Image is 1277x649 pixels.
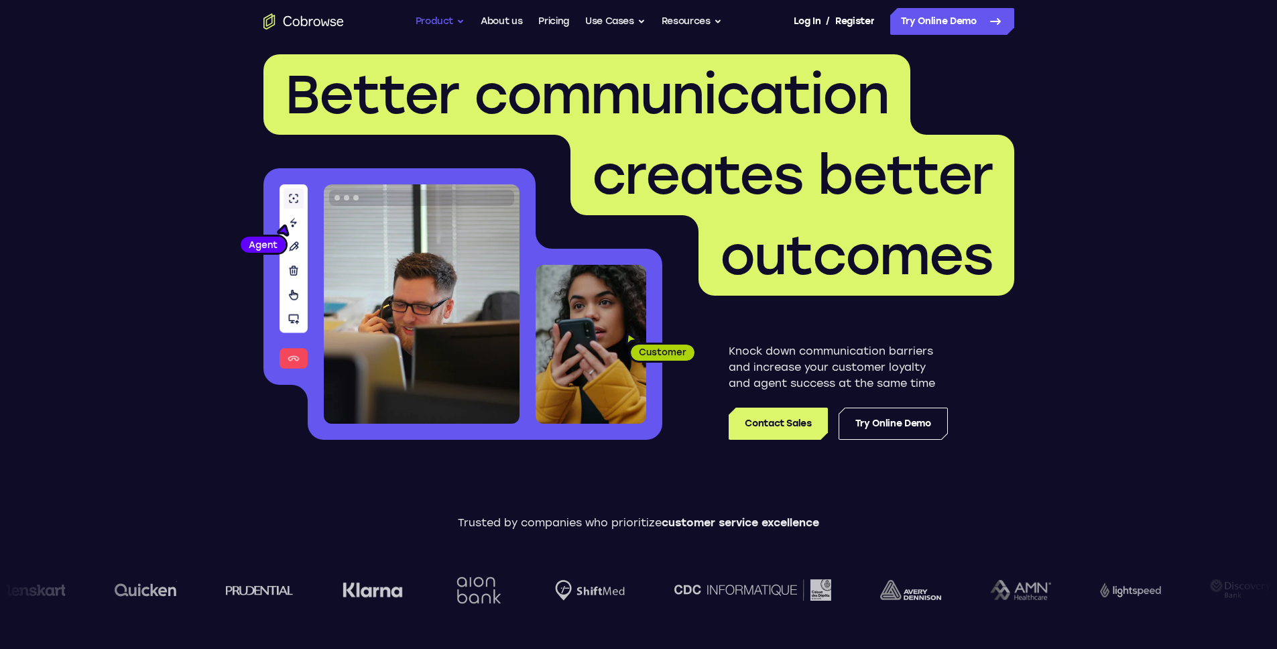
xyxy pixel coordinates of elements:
img: A customer holding their phone [536,265,646,424]
img: CDC Informatique [668,579,825,600]
a: Try Online Demo [890,8,1014,35]
span: creates better [592,143,993,207]
span: / [826,13,830,29]
img: Aion Bank [446,563,501,617]
img: Shiftmed [550,580,619,601]
a: About us [481,8,522,35]
button: Resources [662,8,722,35]
a: Contact Sales [729,408,827,440]
button: Product [416,8,465,35]
img: A customer support agent talking on the phone [324,184,520,424]
img: avery-dennison [874,580,935,600]
span: outcomes [720,223,993,288]
img: Lightspeed [1094,583,1155,597]
img: Klarna [337,582,397,598]
a: Pricing [538,8,569,35]
a: Register [835,8,874,35]
img: prudential [220,585,288,595]
a: Go to the home page [263,13,344,29]
a: Log In [794,8,820,35]
img: AMN Healthcare [984,580,1045,601]
span: Better communication [285,62,889,127]
span: customer service excellence [662,516,819,529]
p: Knock down communication barriers and increase your customer loyalty and agent success at the sam... [729,343,948,392]
a: Try Online Demo [839,408,948,440]
button: Use Cases [585,8,646,35]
